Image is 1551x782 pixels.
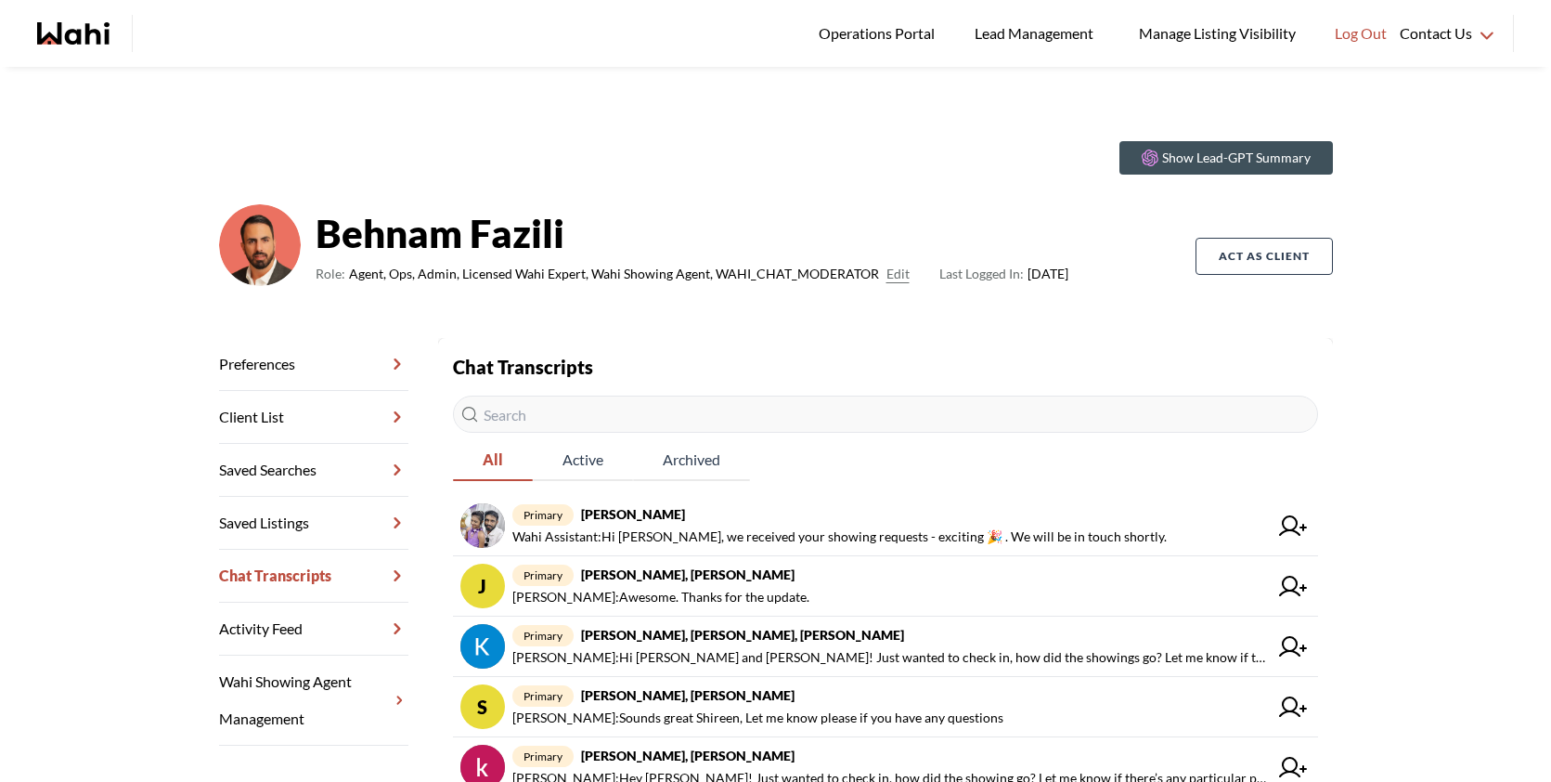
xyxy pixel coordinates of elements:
[512,526,1167,548] span: Wahi Assistant : Hi [PERSON_NAME], we received your showing requests - exciting 🎉 . We will be in...
[219,391,408,444] a: Client List
[512,586,809,608] span: [PERSON_NAME] : Awesome. Thanks for the update.
[512,685,574,707] span: primary
[1162,149,1311,167] p: Show Lead-GPT Summary
[453,440,533,479] span: All
[819,21,941,46] span: Operations Portal
[581,687,795,703] strong: [PERSON_NAME], [PERSON_NAME]
[219,550,408,603] a: Chat Transcripts
[975,21,1100,46] span: Lead Management
[886,263,910,285] button: Edit
[316,205,1068,261] strong: Behnam Fazili
[533,440,633,479] span: Active
[1119,141,1333,175] button: Show Lead-GPT Summary
[460,564,505,608] div: J
[581,567,795,582] strong: [PERSON_NAME], [PERSON_NAME]
[581,748,795,763] strong: [PERSON_NAME], [PERSON_NAME]
[939,266,1024,281] span: Last Logged In:
[581,506,685,522] strong: [PERSON_NAME]
[1133,21,1301,46] span: Manage Listing Visibility
[316,263,345,285] span: Role:
[512,746,574,767] span: primary
[460,503,505,548] img: chat avatar
[349,263,879,285] span: Agent, Ops, Admin, Licensed Wahi Expert, Wahi Showing Agent, WAHI_CHAT_MODERATOR
[453,496,1318,556] a: primary[PERSON_NAME]Wahi Assistant:Hi [PERSON_NAME], we received your showing requests - exciting...
[512,707,1003,729] span: [PERSON_NAME] : Sounds great Shireen, Let me know please if you have any questions
[533,440,633,481] button: Active
[219,603,408,656] a: Activity Feed
[453,677,1318,737] a: Sprimary[PERSON_NAME], [PERSON_NAME][PERSON_NAME]:Sounds great Shireen, Let me know please if you...
[512,565,574,586] span: primary
[633,440,750,479] span: Archived
[453,556,1318,617] a: Jprimary[PERSON_NAME], [PERSON_NAME][PERSON_NAME]:Awesome. Thanks for the update.
[453,617,1318,677] a: primary[PERSON_NAME], [PERSON_NAME], [PERSON_NAME][PERSON_NAME]:Hi [PERSON_NAME] and [PERSON_NAME...
[219,444,408,497] a: Saved Searches
[219,204,301,286] img: cf9ae410c976398e.png
[219,497,408,550] a: Saved Listings
[219,338,408,391] a: Preferences
[1196,238,1333,275] button: Act as Client
[512,504,574,526] span: primary
[37,22,110,45] a: Wahi homepage
[512,646,1268,669] span: [PERSON_NAME] : Hi [PERSON_NAME] and [PERSON_NAME]! Just wanted to check in, how did the showings...
[512,625,574,646] span: primary
[453,396,1318,433] input: Search
[633,440,750,481] button: Archived
[460,624,505,669] img: chat avatar
[1335,21,1387,46] span: Log Out
[581,627,904,643] strong: [PERSON_NAME], [PERSON_NAME], [PERSON_NAME]
[453,440,533,481] button: All
[453,356,593,378] strong: Chat Transcripts
[219,656,408,746] a: Wahi Showing Agent Management
[939,263,1068,285] span: [DATE]
[460,684,505,729] div: S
